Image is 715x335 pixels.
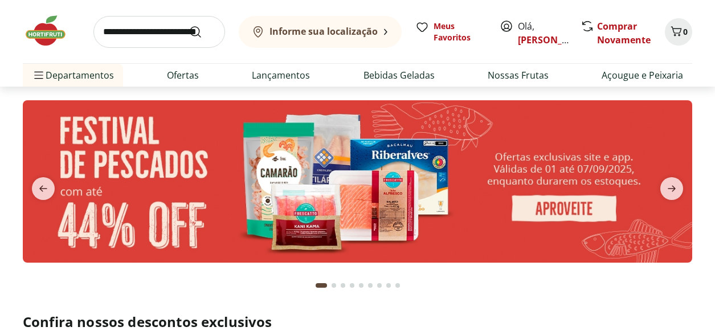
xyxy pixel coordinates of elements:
button: Menu [32,62,46,89]
button: Current page from fs-carousel [313,272,329,299]
a: Lançamentos [252,68,310,82]
button: Go to page 9 from fs-carousel [393,272,402,299]
a: Nossas Frutas [488,68,549,82]
a: Ofertas [167,68,199,82]
button: Go to page 2 from fs-carousel [329,272,338,299]
button: Submit Search [189,25,216,39]
button: Go to page 6 from fs-carousel [366,272,375,299]
h2: Confira nossos descontos exclusivos [23,313,692,331]
input: search [93,16,225,48]
span: Departamentos [32,62,114,89]
a: Meus Favoritos [415,21,486,43]
b: Informe sua localização [269,25,378,38]
span: Meus Favoritos [434,21,486,43]
button: Informe sua localização [239,16,402,48]
a: Bebidas Geladas [363,68,435,82]
button: next [651,177,692,200]
a: Comprar Novamente [597,20,651,46]
a: [PERSON_NAME] [518,34,592,46]
img: Hortifruti [23,14,80,48]
button: Go to page 7 from fs-carousel [375,272,384,299]
button: Go to page 5 from fs-carousel [357,272,366,299]
button: Carrinho [665,18,692,46]
button: Go to page 8 from fs-carousel [384,272,393,299]
a: Açougue e Peixaria [602,68,683,82]
span: 0 [683,26,688,37]
span: Olá, [518,19,569,47]
img: pescados [23,100,692,263]
button: Go to page 4 from fs-carousel [348,272,357,299]
button: Go to page 3 from fs-carousel [338,272,348,299]
button: previous [23,177,64,200]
